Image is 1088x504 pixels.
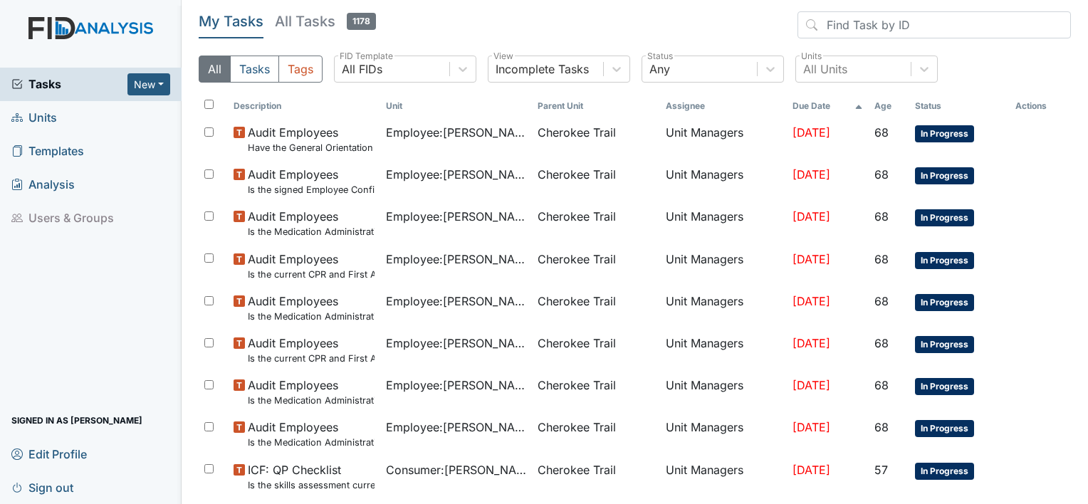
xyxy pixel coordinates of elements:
[386,293,527,310] span: Employee : [PERSON_NAME]
[11,443,87,465] span: Edit Profile
[538,166,616,183] span: Cherokee Trail
[248,124,375,154] span: Audit Employees Have the General Orientation and ICF Orientation forms been completed?
[532,94,660,118] th: Toggle SortBy
[538,208,616,225] span: Cherokee Trail
[915,209,974,226] span: In Progress
[909,94,1010,118] th: Toggle SortBy
[660,287,787,329] td: Unit Managers
[915,294,974,311] span: In Progress
[793,463,830,477] span: [DATE]
[248,225,375,238] small: Is the Medication Administration certificate found in the file?
[660,413,787,455] td: Unit Managers
[915,420,974,437] span: In Progress
[342,61,382,78] div: All FIDs
[248,268,375,281] small: Is the current CPR and First Aid Training Certificate found in the file(2 years)?
[660,202,787,244] td: Unit Managers
[386,335,527,352] span: Employee : [PERSON_NAME], [PERSON_NAME]
[874,125,889,140] span: 68
[199,56,323,83] div: Type filter
[11,140,84,162] span: Templates
[11,75,127,93] a: Tasks
[874,420,889,434] span: 68
[915,378,974,395] span: In Progress
[248,377,375,407] span: Audit Employees Is the Medication Administration certificate found in the file?
[660,245,787,287] td: Unit Managers
[199,56,231,83] button: All
[248,461,375,492] span: ICF: QP Checklist Is the skills assessment current? (document the date in the comment section)
[793,209,830,224] span: [DATE]
[230,56,279,83] button: Tasks
[915,252,974,269] span: In Progress
[649,61,670,78] div: Any
[874,209,889,224] span: 68
[538,251,616,268] span: Cherokee Trail
[386,208,527,225] span: Employee : [PERSON_NAME]
[248,310,375,323] small: Is the Medication Administration Test and 2 observation checklist (hire after 10/07) found in the...
[660,118,787,160] td: Unit Managers
[538,377,616,394] span: Cherokee Trail
[248,251,375,281] span: Audit Employees Is the current CPR and First Aid Training Certificate found in the file(2 years)?
[787,94,869,118] th: Toggle SortBy
[874,378,889,392] span: 68
[793,420,830,434] span: [DATE]
[915,167,974,184] span: In Progress
[793,125,830,140] span: [DATE]
[874,167,889,182] span: 68
[538,419,616,436] span: Cherokee Trail
[248,166,375,196] span: Audit Employees Is the signed Employee Confidentiality Agreement in the file (HIPPA)?
[347,13,376,30] span: 1178
[660,456,787,498] td: Unit Managers
[248,335,375,365] span: Audit Employees Is the current CPR and First Aid Training Certificate found in the file(2 years)?
[204,100,214,109] input: Toggle All Rows Selected
[538,461,616,478] span: Cherokee Trail
[248,436,375,449] small: Is the Medication Administration Test and 2 observation checklist (hire after 10/07) found in the...
[248,183,375,196] small: Is the signed Employee Confidentiality Agreement in the file (HIPPA)?
[386,461,527,478] span: Consumer : [PERSON_NAME]
[248,419,375,449] span: Audit Employees Is the Medication Administration Test and 2 observation checklist (hire after 10/...
[386,419,527,436] span: Employee : [PERSON_NAME], Shmara
[386,377,527,394] span: Employee : [PERSON_NAME], Shmara
[199,11,263,31] h5: My Tasks
[793,336,830,350] span: [DATE]
[793,252,830,266] span: [DATE]
[248,293,375,323] span: Audit Employees Is the Medication Administration Test and 2 observation checklist (hire after 10/...
[538,293,616,310] span: Cherokee Trail
[248,478,375,492] small: Is the skills assessment current? (document the date in the comment section)
[11,409,142,431] span: Signed in as [PERSON_NAME]
[538,124,616,141] span: Cherokee Trail
[797,11,1071,38] input: Find Task by ID
[538,335,616,352] span: Cherokee Trail
[248,394,375,407] small: Is the Medication Administration certificate found in the file?
[386,166,527,183] span: Employee : [PERSON_NAME]
[278,56,323,83] button: Tags
[11,476,73,498] span: Sign out
[803,61,847,78] div: All Units
[1010,94,1071,118] th: Actions
[380,94,533,118] th: Toggle SortBy
[127,73,170,95] button: New
[660,329,787,371] td: Unit Managers
[793,378,830,392] span: [DATE]
[660,94,787,118] th: Assignee
[275,11,376,31] h5: All Tasks
[869,94,909,118] th: Toggle SortBy
[11,174,75,196] span: Analysis
[874,252,889,266] span: 68
[386,251,527,268] span: Employee : [PERSON_NAME]
[496,61,589,78] div: Incomplete Tasks
[660,160,787,202] td: Unit Managers
[915,463,974,480] span: In Progress
[11,107,57,129] span: Units
[874,294,889,308] span: 68
[248,352,375,365] small: Is the current CPR and First Aid Training Certificate found in the file(2 years)?
[248,141,375,154] small: Have the General Orientation and ICF Orientation forms been completed?
[874,336,889,350] span: 68
[793,167,830,182] span: [DATE]
[228,94,380,118] th: Toggle SortBy
[793,294,830,308] span: [DATE]
[248,208,375,238] span: Audit Employees Is the Medication Administration certificate found in the file?
[660,371,787,413] td: Unit Managers
[915,125,974,142] span: In Progress
[915,336,974,353] span: In Progress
